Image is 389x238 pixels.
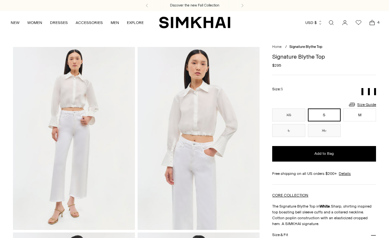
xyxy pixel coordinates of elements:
[272,86,283,92] label: Size:
[50,16,68,30] a: DRESSES
[138,47,260,230] img: Signature Blythe Top
[27,16,42,30] a: WOMEN
[272,204,320,209] span: The Signature Blythe Top in
[366,16,379,29] a: Open cart modal
[352,16,365,29] a: Wishlist
[272,44,376,50] nav: breadcrumbs
[339,171,351,176] a: Details
[289,45,322,49] span: Signature Blythe Top
[320,204,330,209] strong: White
[375,19,381,25] span: 4
[159,16,230,29] a: SIMKHAI
[338,16,351,29] a: Go to the account page
[272,146,376,162] button: Add to Bag
[11,16,19,30] a: NEW
[272,233,288,237] h3: Size & Fit
[272,54,376,60] h1: Signature Blythe Top
[272,171,376,176] div: Free shipping on all US orders $200+
[325,16,338,29] a: Open search modal
[272,108,305,121] button: XS
[330,204,331,209] span: .
[272,193,308,198] a: CORE COLLECTION
[13,47,135,230] img: Signature Blythe Top
[308,124,341,137] button: XL
[272,124,305,137] button: L
[127,16,144,30] a: EXPLORE
[285,44,287,50] div: /
[305,16,322,30] button: USD $
[343,108,376,121] button: M
[281,87,283,91] span: S
[170,3,219,8] a: Discover the new Fall Collection
[348,100,376,108] a: Size Guide
[314,151,334,156] span: Add to Bag
[308,108,341,121] button: S
[76,16,103,30] a: ACCESSORIES
[272,62,281,68] span: $295
[272,45,282,49] a: Home
[111,16,119,30] a: MEN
